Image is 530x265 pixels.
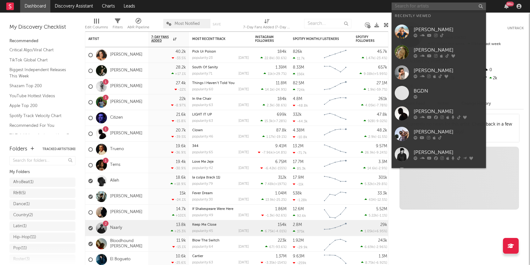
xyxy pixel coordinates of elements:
[9,37,75,45] div: Recommended
[261,229,287,233] div: ( )
[293,37,340,41] div: Spotify Monthly Listeners
[192,229,213,233] div: popularity: 45
[293,81,304,85] div: 82.5M
[321,220,349,236] svg: Chart title
[192,113,212,116] a: LIGHT IT UP
[265,120,273,123] span: 15.3k
[293,104,308,108] div: -48.8k
[275,144,287,148] div: 9.41M
[176,81,186,85] div: 27.4k
[110,99,142,105] a: [PERSON_NAME]
[9,168,75,176] div: My Folders
[9,24,75,31] div: My Discovery Checklist
[192,214,213,217] div: popularity: 49
[110,84,142,89] a: [PERSON_NAME]
[175,22,200,26] span: Most Notified
[321,236,349,252] svg: Chart title
[275,230,286,233] span: -4.01 %
[368,88,374,92] span: 1.9k
[378,160,387,164] div: 3.3M
[260,119,287,123] div: ( )
[238,229,249,233] div: [DATE]
[243,24,290,31] div: 7-Day Fans Added (7-Day Fans Added)
[293,207,304,211] div: 12.6M
[243,16,290,34] div: 7-Day Fans Added (7-Day Fans Added)
[13,234,36,241] div: Hip-Hop ( 11 )
[238,135,249,138] div: [DATE]
[171,166,186,170] div: -30.9 %
[392,165,486,185] a: [PERSON_NAME]
[9,255,75,264] a: Roster(3)
[265,230,274,233] span: 6.75k
[374,183,386,186] span: +29.8 %
[9,222,75,231] a: Latin(1)
[266,135,274,139] span: 1.17k
[42,148,75,151] button: Tracked Artists(80)
[274,57,286,60] span: -30.6 %
[110,131,142,136] a: [PERSON_NAME]
[375,120,386,123] span: -9.02 %
[265,183,274,186] span: 7.48k
[261,87,287,92] div: ( )
[293,119,308,123] div: -44.3k
[176,223,186,227] div: 13.8k
[88,37,136,41] div: Artist
[9,122,69,129] a: Recommended For You
[293,135,307,139] div: -10.8k
[365,183,373,186] span: 5.32k
[192,56,213,60] div: popularity: 23
[374,230,386,233] span: +6.95 %
[127,16,149,34] div: A&R Pipeline
[9,200,75,209] a: Dance(1)
[392,3,486,10] input: Search for artists
[192,207,249,211] div: If Shakespeare Were Here
[265,245,287,249] div: ( )
[392,42,486,62] a: [PERSON_NAME]
[392,62,486,83] a: [PERSON_NAME]
[395,12,483,20] div: Recently Viewed
[179,97,186,101] div: 22k
[265,167,275,170] span: -6.42k
[176,239,186,243] div: 11.9k
[375,57,386,60] span: -23.4 %
[293,97,302,101] div: 4.8M
[238,151,249,154] div: [DATE]
[258,150,287,155] div: ( )
[380,223,387,227] div: 29k
[9,189,75,198] a: R&B(5)
[278,239,287,243] div: 223k
[192,50,216,54] a: Pick Ur Poison
[377,128,387,132] div: 48.2k
[506,2,514,6] div: 99 +
[276,128,287,132] div: 87.8k
[13,189,26,197] div: R&B ( 5 )
[392,144,486,165] a: [PERSON_NAME]
[378,97,387,101] div: 261k
[176,176,186,180] div: 18.6k
[192,97,249,101] div: In the Chair
[268,72,273,76] span: 11k
[176,144,186,148] div: 19.6k
[261,198,287,202] div: ( )
[172,198,186,202] div: -24.1 %
[238,119,249,123] div: [DATE]
[378,65,387,70] div: 657k
[365,104,374,107] span: 4.05k
[110,115,123,121] a: Citizen
[192,176,249,179] div: la culpa (track 11)
[414,128,483,136] div: [PERSON_NAME]
[363,166,387,170] div: ( )
[321,157,349,173] svg: Chart title
[293,176,304,180] div: 17.9M
[356,35,378,43] div: Spotify Followers
[364,72,373,76] span: 9.08k
[192,223,216,227] a: Keep Me Close
[377,167,386,170] span: -2.9 %
[176,160,186,164] div: 19.4k
[192,223,249,227] div: Keep Me Close
[238,104,249,107] div: [DATE]
[192,198,213,201] div: popularity: 30
[9,82,69,89] a: Shazam Top 200
[377,113,387,117] div: 47.8k
[275,183,286,186] span: +197 %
